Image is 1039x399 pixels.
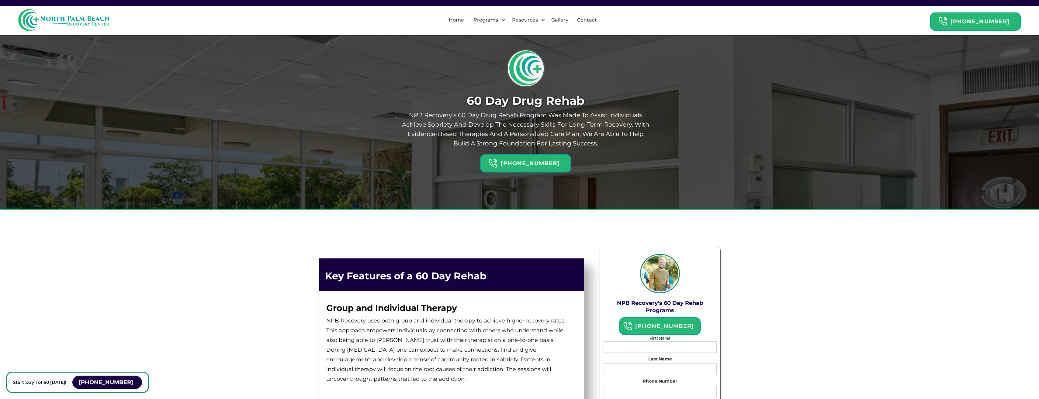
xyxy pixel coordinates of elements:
[72,376,142,389] a: [PHONE_NUMBER]
[326,387,574,397] p: ‍
[488,159,497,168] img: Header Calendar Icons
[326,303,457,313] strong: Group and Individual Therapy
[511,16,539,24] div: Resources
[400,94,652,107] h1: 60 Day Drug Rehab
[632,322,697,331] h6: [PHONE_NUMBER]
[548,10,572,30] a: Gallery
[472,16,500,24] div: Programs
[604,356,717,362] label: Last Name
[938,17,947,26] img: Header Calendar Icons
[623,322,632,331] img: Header Calendar Icons
[619,317,701,335] a: Header Calendar Icons[PHONE_NUMBER]
[400,111,652,148] p: NPB Recovery’s 60 Day Drug Rehab program was made to assist individuals achieve sobriety and deve...
[79,379,133,386] strong: [PHONE_NUMBER]
[325,271,578,281] h2: Key Features of a 60 Day Rehab
[326,316,574,384] p: NPB Recovery uses both group and individual therapy to achieve higher recovery rates. This approa...
[445,10,468,30] a: Home
[480,151,571,172] a: Header Calendar Icons[PHONE_NUMBER]
[930,9,1021,31] a: Header Calendar Icons[PHONE_NUMBER]
[951,18,1010,25] strong: [PHONE_NUMBER]
[573,10,601,30] a: Contact
[13,379,66,386] p: Start Day 1 of 60 [DATE]!
[500,160,559,167] strong: [PHONE_NUMBER]
[604,378,717,384] label: Phone Number
[326,303,574,313] h3: ‍
[604,299,717,314] h3: NPB Recovery's 60 Day Rehab Programs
